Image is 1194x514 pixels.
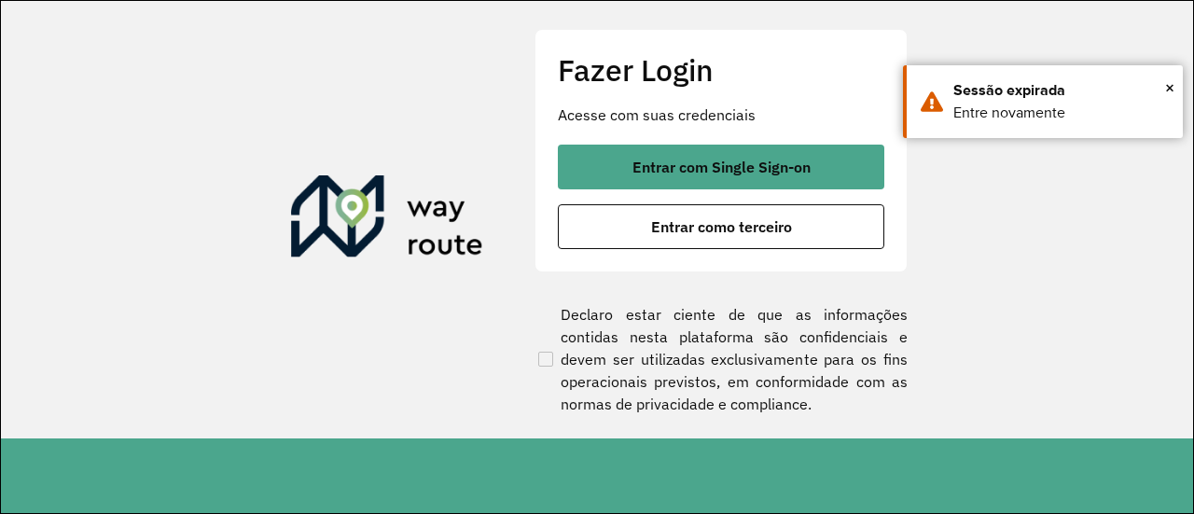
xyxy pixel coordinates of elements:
div: Sessão expirada [953,79,1169,102]
span: Entrar com Single Sign-on [632,160,811,174]
button: Close [1165,74,1174,102]
p: Acesse com suas credenciais [558,104,884,126]
div: Entre novamente [953,102,1169,124]
button: button [558,204,884,249]
span: Entrar como terceiro [651,219,792,234]
h2: Fazer Login [558,52,884,88]
button: button [558,145,884,189]
img: Roteirizador AmbevTech [291,175,483,265]
label: Declaro estar ciente de que as informações contidas nesta plataforma são confidenciais e devem se... [535,303,908,415]
span: × [1165,74,1174,102]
